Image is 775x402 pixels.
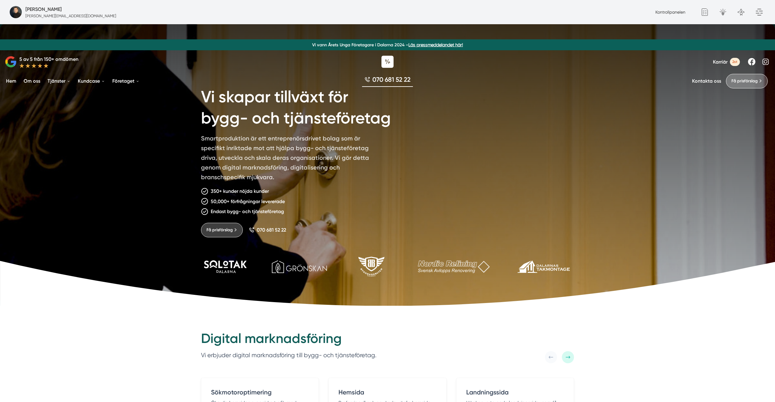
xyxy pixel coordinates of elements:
[5,73,18,89] a: Hem
[655,10,685,15] a: Kontrollpanelen
[206,227,233,233] span: Få prisförslag
[211,198,285,205] p: 50,000+ förfrågningar levererade
[692,78,721,84] a: Kontakta oss
[19,55,78,63] p: 5 av 5 från 150+ omdömen
[257,227,286,233] span: 070 681 52 22
[372,75,411,84] span: 070 681 52 22
[726,74,768,88] a: Få prisförslag
[731,78,758,84] span: Få prisförslag
[730,58,740,66] span: 2st
[201,79,413,133] h1: Vi skapar tillväxt för bygg- och tjänsteföretag
[111,73,141,89] a: Företaget
[201,330,377,351] h2: Digital marknadsföring
[408,42,463,47] a: Läs pressmeddelandet här!
[211,208,284,215] p: Endast bygg- och tjänsteföretag
[25,5,62,13] h5: Super Administratör
[338,388,436,399] h4: Hemsida
[211,187,269,195] p: 350+ kunder nöjda kunder
[713,59,727,65] span: Karriär
[46,73,72,89] a: Tjänster
[22,73,41,89] a: Om oss
[2,42,773,48] p: Vi vann Årets Unga Företagare i Dalarna 2024 –
[77,73,106,89] a: Kundcase
[201,351,377,360] p: Vi erbjuder digital marknadsföring till bygg- och tjänsteföretag.
[201,133,375,184] p: Smartproduktion är ett entreprenörsdrivet bolag som är specifikt inriktade mot att hjälpa bygg- o...
[362,75,413,87] a: 070 681 52 22
[201,223,243,237] a: Få prisförslag
[249,227,286,233] a: 070 681 52 22
[211,388,309,399] h4: Sökmotoroptimering
[466,388,564,399] h4: Landningssida
[25,13,116,19] p: [PERSON_NAME][EMAIL_ADDRESS][DOMAIN_NAME]
[713,58,740,66] a: Karriär 2st
[10,6,22,18] img: foretagsbild-pa-smartproduktion-ett-foretag-i-dalarnas-lan-2023.jpg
